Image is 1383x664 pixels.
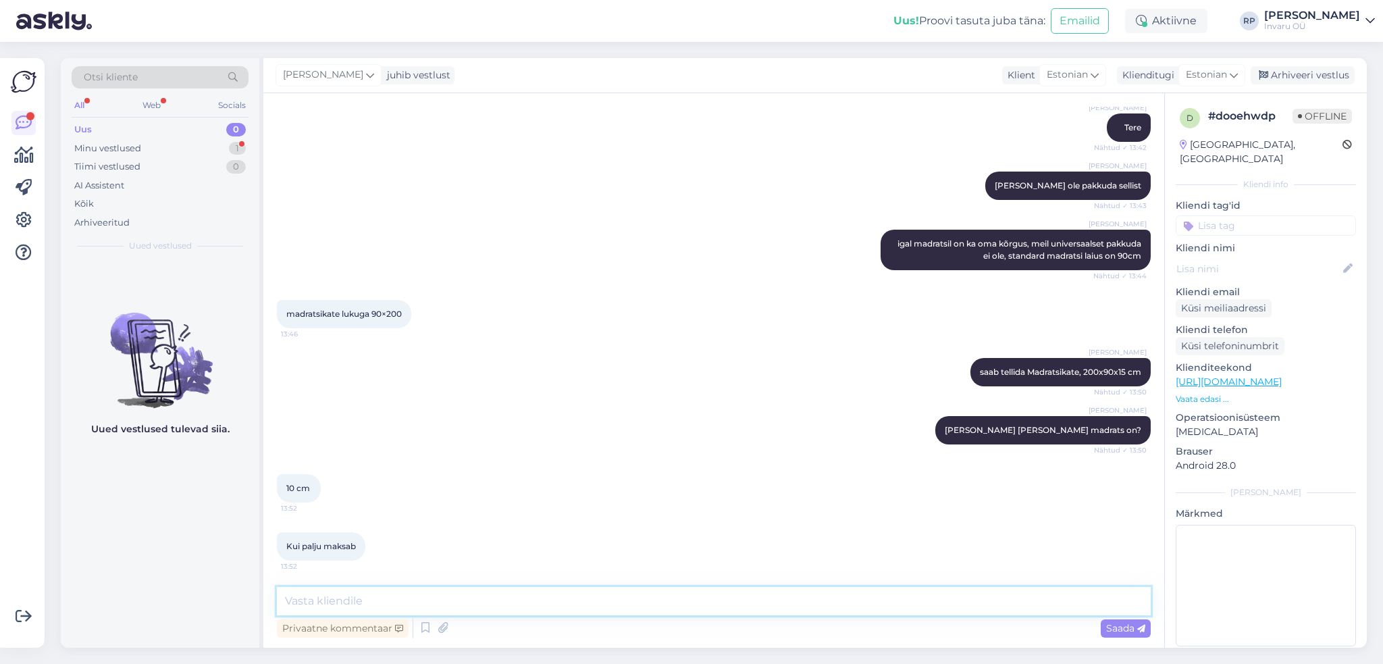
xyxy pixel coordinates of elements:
p: Brauser [1176,444,1356,459]
span: 13:52 [281,503,332,513]
p: Klienditeekond [1176,361,1356,375]
img: Askly Logo [11,69,36,95]
span: [PERSON_NAME] [PERSON_NAME] madrats on? [945,425,1141,435]
div: Tiimi vestlused [74,160,140,174]
span: [PERSON_NAME] [1089,219,1147,229]
span: [PERSON_NAME] [1089,405,1147,415]
span: Estonian [1047,68,1088,82]
span: [PERSON_NAME] [1089,103,1147,113]
span: Otsi kliente [84,70,138,84]
div: Uus [74,123,92,136]
img: No chats [61,288,259,410]
div: Arhiveeritud [74,216,130,230]
p: Operatsioonisüsteem [1176,411,1356,425]
span: Kui palju maksab [286,541,356,551]
div: # dooehwdp [1208,108,1293,124]
div: Privaatne kommentaar [277,619,409,638]
span: d [1186,113,1193,123]
div: Arhiveeri vestlus [1251,66,1355,84]
p: [MEDICAL_DATA] [1176,425,1356,439]
div: Kõik [74,197,94,211]
div: Küsi meiliaadressi [1176,299,1272,317]
p: Märkmed [1176,507,1356,521]
span: Nähtud ✓ 13:50 [1094,445,1147,455]
span: Tere [1124,122,1141,132]
span: Nähtud ✓ 13:50 [1094,387,1147,397]
span: igal madratsil on ka oma kõrgus, meil universaalset pakkuda ei ole, standard madratsi laius on 90cm [897,238,1143,261]
div: juhib vestlust [382,68,450,82]
span: Estonian [1186,68,1227,82]
div: Minu vestlused [74,142,141,155]
div: Invaru OÜ [1264,21,1360,32]
div: [PERSON_NAME] [1176,486,1356,499]
span: [PERSON_NAME] [1089,347,1147,357]
b: Uus! [893,14,919,27]
div: RP [1240,11,1259,30]
button: Emailid [1051,8,1109,34]
span: Saada [1106,622,1145,634]
span: Nähtud ✓ 13:42 [1094,143,1147,153]
div: Aktiivne [1125,9,1207,33]
span: [PERSON_NAME] [283,68,363,82]
div: AI Assistent [74,179,124,193]
span: saab tellida Madratsikate, 200x90x15 cm [980,367,1141,377]
div: [PERSON_NAME] [1264,10,1360,21]
div: All [72,97,87,114]
div: 0 [226,160,246,174]
span: Nähtud ✓ 13:44 [1093,271,1147,281]
p: Uued vestlused tulevad siia. [91,422,230,436]
p: Kliendi email [1176,285,1356,299]
input: Lisa nimi [1176,261,1340,276]
span: Offline [1293,109,1352,124]
div: Proovi tasuta juba täna: [893,13,1045,29]
div: [GEOGRAPHIC_DATA], [GEOGRAPHIC_DATA] [1180,138,1342,166]
p: Kliendi tag'id [1176,199,1356,213]
span: 13:46 [281,329,332,339]
p: Kliendi nimi [1176,241,1356,255]
div: Klient [1002,68,1035,82]
p: Vaata edasi ... [1176,393,1356,405]
p: Kliendi telefon [1176,323,1356,337]
span: 13:52 [281,561,332,571]
div: Socials [215,97,249,114]
p: Android 28.0 [1176,459,1356,473]
div: 0 [226,123,246,136]
span: Nähtud ✓ 13:43 [1094,201,1147,211]
a: [PERSON_NAME]Invaru OÜ [1264,10,1375,32]
div: Klienditugi [1117,68,1174,82]
div: Küsi telefoninumbrit [1176,337,1284,355]
span: [PERSON_NAME] ole pakkuda sellist [995,180,1141,190]
div: Kliendi info [1176,178,1356,190]
span: Uued vestlused [129,240,192,252]
span: 10 cm [286,483,310,493]
div: Web [140,97,163,114]
span: madratsikate lukuga 90×200 [286,309,402,319]
span: [PERSON_NAME] [1089,161,1147,171]
input: Lisa tag [1176,215,1356,236]
a: [URL][DOMAIN_NAME] [1176,376,1282,388]
div: 1 [229,142,246,155]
